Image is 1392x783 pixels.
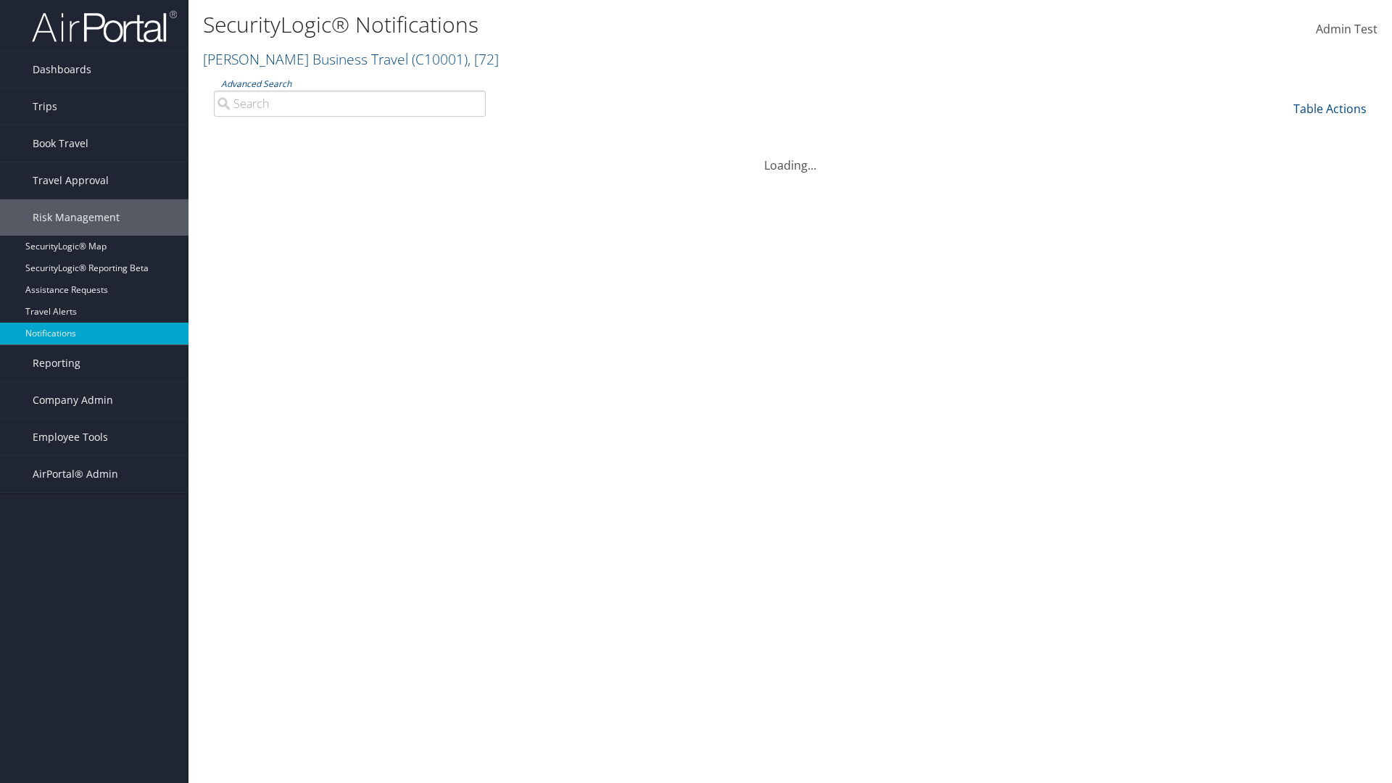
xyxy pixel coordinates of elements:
div: Loading... [203,139,1377,174]
span: , [ 72 ] [468,49,499,69]
span: Employee Tools [33,419,108,455]
input: Advanced Search [214,91,486,117]
a: Advanced Search [221,78,291,90]
span: Risk Management [33,199,120,236]
span: AirPortal® Admin [33,456,118,492]
span: Company Admin [33,382,113,418]
span: Reporting [33,345,80,381]
span: Admin Test [1316,21,1377,37]
span: Book Travel [33,125,88,162]
a: [PERSON_NAME] Business Travel [203,49,499,69]
a: Table Actions [1293,101,1367,117]
h1: SecurityLogic® Notifications [203,9,986,40]
span: Trips [33,88,57,125]
img: airportal-logo.png [32,9,177,43]
span: Dashboards [33,51,91,88]
a: Admin Test [1316,7,1377,52]
span: ( C10001 ) [412,49,468,69]
span: Travel Approval [33,162,109,199]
